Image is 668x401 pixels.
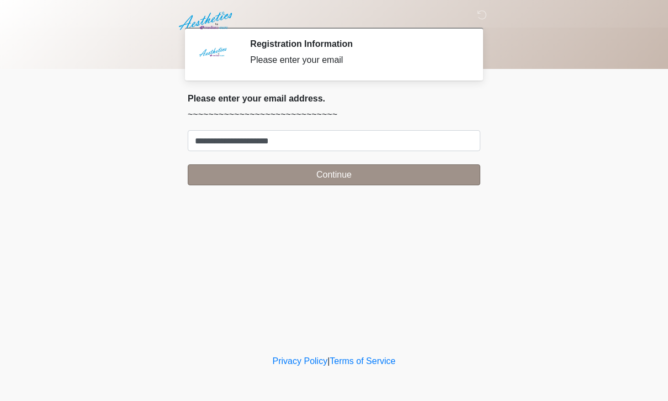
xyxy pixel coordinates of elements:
[188,164,480,185] button: Continue
[188,108,480,121] p: ~~~~~~~~~~~~~~~~~~~~~~~~~~~~~
[188,93,480,104] h2: Please enter your email address.
[250,39,464,49] h2: Registration Information
[196,39,229,72] img: Agent Avatar
[327,356,330,366] a: |
[177,8,237,34] img: Aesthetics by Emediate Cure Logo
[273,356,328,366] a: Privacy Policy
[250,54,464,67] div: Please enter your email
[330,356,395,366] a: Terms of Service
